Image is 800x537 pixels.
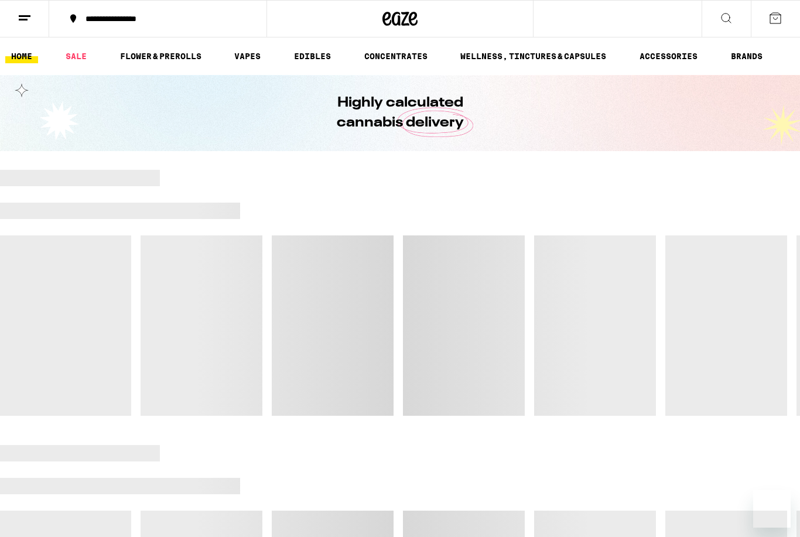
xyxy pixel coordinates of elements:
a: BRANDS [725,49,768,63]
a: FLOWER & PREROLLS [114,49,207,63]
a: SALE [60,49,93,63]
iframe: Button to launch messaging window [753,490,791,528]
a: ACCESSORIES [634,49,703,63]
h1: Highly calculated cannabis delivery [303,93,497,133]
a: VAPES [228,49,266,63]
a: WELLNESS, TINCTURES & CAPSULES [454,49,612,63]
a: CONCENTRATES [358,49,433,63]
a: EDIBLES [288,49,337,63]
a: HOME [5,49,38,63]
